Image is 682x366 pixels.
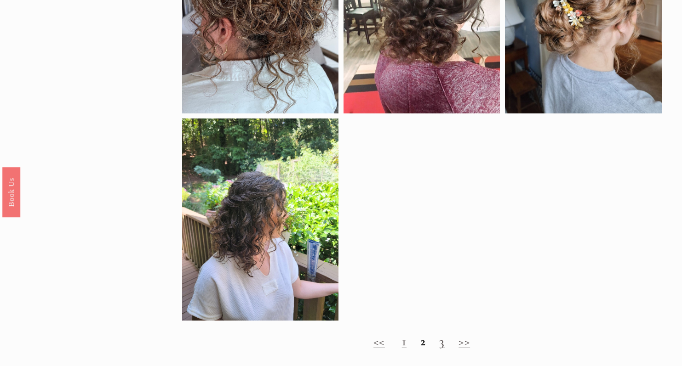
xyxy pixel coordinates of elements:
strong: 2 [420,334,426,349]
a: << [373,334,385,349]
a: 3 [439,334,445,349]
a: >> [458,334,470,349]
a: Book Us [2,167,20,217]
a: 1 [402,334,407,349]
